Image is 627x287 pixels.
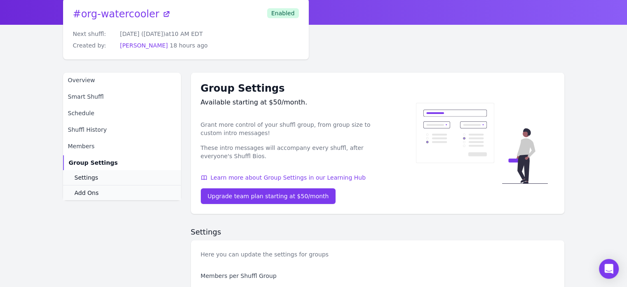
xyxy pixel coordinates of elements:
[63,73,181,88] a: Overview
[73,8,160,20] span: # org-watercooler
[211,173,366,182] span: Learn more about Group Settings in our Learning Hub
[201,173,378,182] a: Learn more about Group Settings in our Learning Hub
[75,189,99,197] span: Add Ons
[599,259,619,279] div: Open Intercom Messenger
[68,93,104,101] span: Smart Shuffl
[63,106,181,121] a: Schedule
[191,227,564,237] h2: Settings
[73,8,171,20] a: #org-watercooler
[201,144,378,160] p: These intro messages will accompany every shuffl, after everyone's Shuffl Bios.
[201,272,373,280] legend: Members per Shuffl Group
[201,188,336,204] a: Upgrade team plan starting at $50/month
[201,121,378,137] p: Grant more control of your shuffl group, from group size to custom intro messages!
[208,192,329,200] div: Upgrade team plan starting at $50/month
[69,159,118,167] span: Group Settings
[75,173,98,182] span: Settings
[63,155,181,170] a: Group Settings
[73,30,113,38] dt: Next shuffl:
[63,139,181,154] a: Members
[120,42,168,49] a: [PERSON_NAME]
[170,42,208,49] span: 18 hours ago
[63,185,181,200] a: Add Ons
[68,126,107,134] span: Shuffl History
[63,122,181,137] a: Shuffl History
[68,142,95,150] span: Members
[68,76,95,84] span: Overview
[120,31,203,37] span: [DATE] ([DATE]) at 10 AM EDT
[267,8,299,18] span: Enabled
[201,97,378,107] div: Available starting at $50/month.
[63,73,181,200] nav: Sidebar
[73,41,113,50] dt: Created by:
[201,250,329,259] p: Here you can update the settings for groups
[63,170,181,185] a: Settings
[68,109,94,117] span: Schedule
[201,83,378,94] h1: Group Settings
[63,89,181,104] a: Smart Shuffl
